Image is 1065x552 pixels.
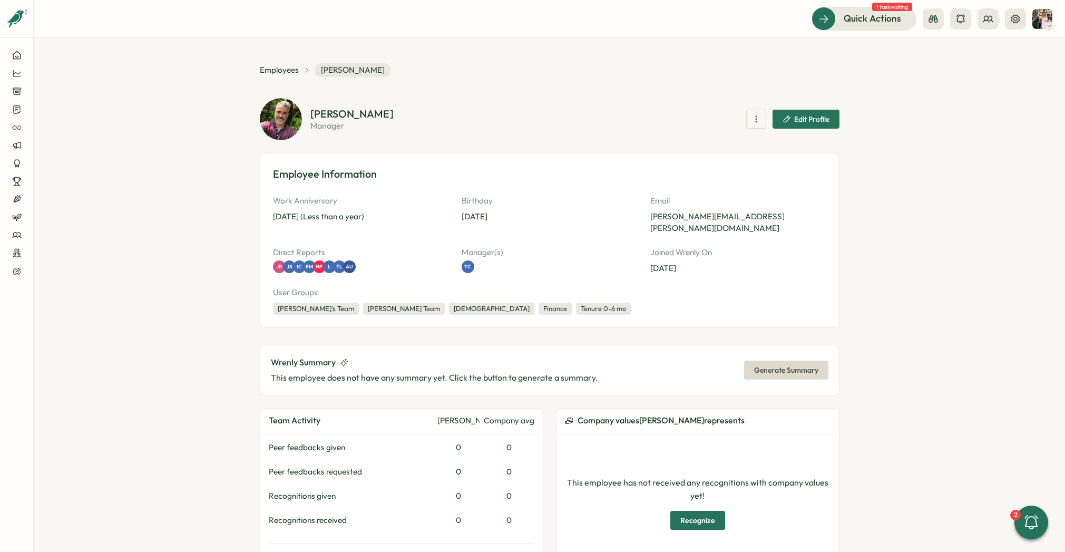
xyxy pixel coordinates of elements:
span: Edit Profile [794,115,829,123]
button: Generate Summary [744,361,828,380]
p: Email [650,195,826,207]
a: AU [361,260,374,273]
p: User Groups [273,287,826,298]
div: [PERSON_NAME] Team [363,303,445,315]
p: [PERSON_NAME][EMAIL_ADDRESS][PERSON_NAME][DOMAIN_NAME] [650,211,826,234]
p: This employee does not have any summary yet. Click the button to generate a summary. [271,371,598,384]
div: 0 [437,490,480,502]
div: Recognitions received [269,515,433,526]
span: JB [276,263,282,270]
h2: [PERSON_NAME] [310,109,394,119]
button: Quick Actions [812,7,916,30]
div: Finance [539,303,572,315]
button: 2 [1014,506,1048,539]
div: [PERSON_NAME]'s Team [273,303,359,315]
div: Peer feedbacks given [269,442,433,453]
p: [DATE] (Less than a year) [273,211,449,222]
span: JS [287,263,292,270]
div: 2 [1010,510,1021,520]
p: [DATE] [650,263,826,274]
div: Peer feedbacks requested [269,466,433,478]
p: Direct Reports [273,247,449,258]
div: Team Activity [269,414,433,427]
img: Hannah Saunders [1032,9,1052,29]
p: Birthday [462,195,638,207]
button: Recognize [670,511,725,530]
div: 0 [437,515,480,526]
button: Edit Profile [773,110,839,129]
span: L [328,263,330,270]
div: 0 [484,490,534,502]
span: NP [316,263,323,270]
span: EM [306,263,313,270]
div: 0 [437,442,480,453]
div: [DEMOGRAPHIC_DATA] [449,303,534,315]
div: 0 [484,515,534,526]
div: Tenure 0-6 mo [576,303,631,315]
span: 1 task waiting [872,3,912,11]
p: [DATE] [462,211,638,222]
span: IC [297,263,302,270]
p: Joined Wrenly On [650,247,826,258]
span: TL [336,263,342,270]
div: 0 [437,466,480,478]
img: Marco [260,98,302,140]
span: Wrenly Summary [271,356,336,369]
p: This employee has not received any recognitions with company values yet! [565,476,830,502]
span: AU [346,263,353,270]
a: JS [286,260,298,273]
span: [PERSON_NAME] [315,63,391,77]
div: 0 [484,442,534,453]
span: TC [464,263,471,270]
div: Recognitions given [269,490,433,502]
a: IC [298,260,311,273]
p: manager [310,121,394,130]
span: Company values [PERSON_NAME] represents [578,414,745,427]
a: TC [462,260,474,273]
p: Work Anniversary [273,195,449,207]
a: JB [273,260,286,273]
div: [PERSON_NAME] [437,415,480,427]
div: 0 [484,466,534,478]
a: Employees [260,64,299,76]
a: EM [311,260,324,273]
p: Manager(s) [462,247,638,258]
span: Recognize [680,511,715,529]
span: Quick Actions [844,12,901,25]
span: Generate Summary [754,361,818,379]
h3: Employee Information [273,166,826,182]
div: Company avg [484,415,534,427]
